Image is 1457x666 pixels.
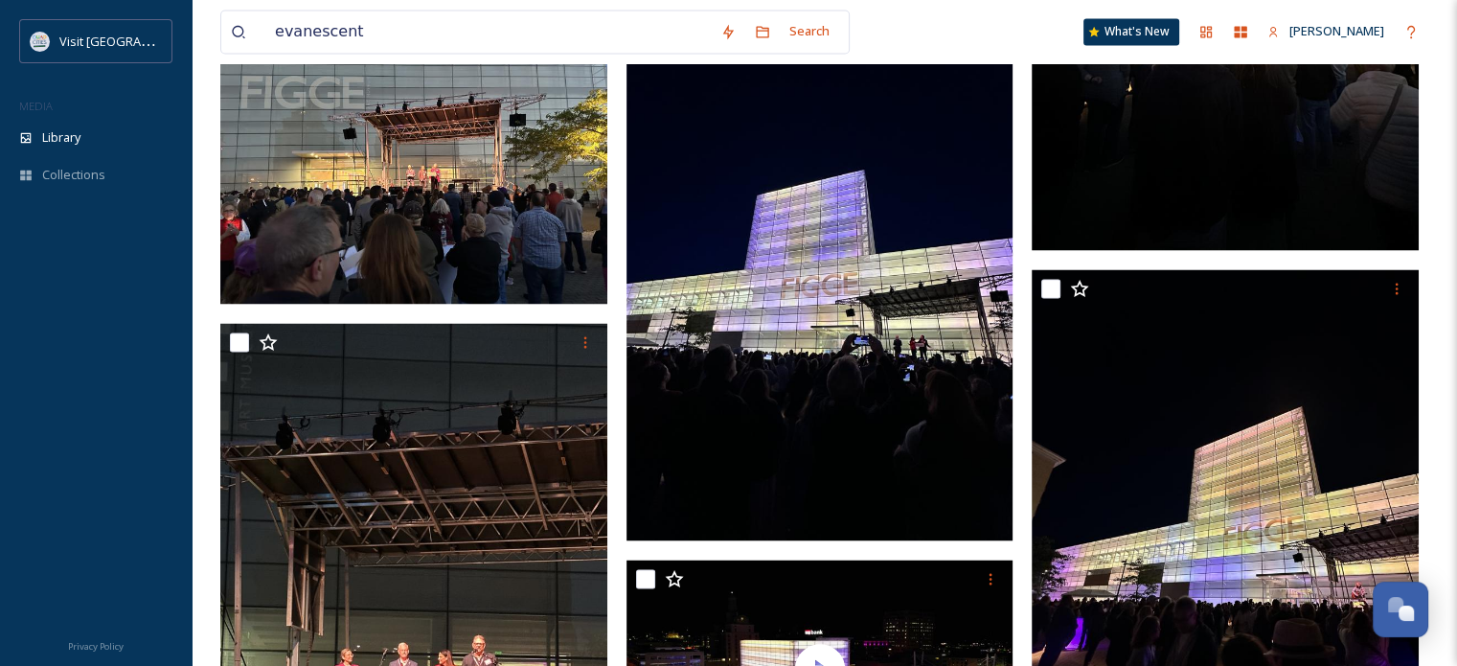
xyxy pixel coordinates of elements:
[780,12,839,50] div: Search
[68,640,124,653] span: Privacy Policy
[626,25,1013,540] img: 6B38F6DA-4391-49A7-B502-D67F0EDE0486.jpeg
[1083,18,1179,45] a: What's New
[19,99,53,113] span: MEDIA
[68,633,124,656] a: Privacy Policy
[31,32,50,51] img: QCCVB_VISIT_vert_logo_4c_tagline_122019.svg
[1373,582,1428,637] button: Open Chat
[42,166,105,184] span: Collections
[1289,22,1384,39] span: [PERSON_NAME]
[265,11,711,53] input: Search your library
[42,128,80,147] span: Library
[59,32,208,50] span: Visit [GEOGRAPHIC_DATA]
[220,13,607,304] img: DCD0277D-25B9-40CA-8AE5-9B5C4386AD49.jpeg
[1258,12,1394,50] a: [PERSON_NAME]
